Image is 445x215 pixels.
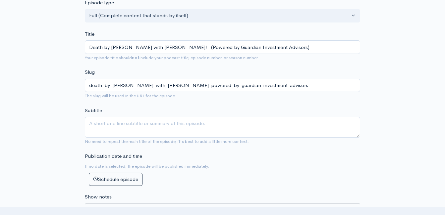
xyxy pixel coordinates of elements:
[85,40,360,54] input: What is the episode's title?
[85,193,112,201] label: Show notes
[85,30,94,38] label: Title
[89,12,350,20] div: Full (Complete content that stands by itself)
[85,79,360,92] input: title-of-episode
[85,107,102,114] label: Subtitle
[85,139,249,144] small: No need to repeat the main title of the episode, it's best to add a little more context.
[85,93,176,99] small: The slug will be used in the URL for the episode.
[85,163,209,169] small: If no date is selected, the episode will be published immediately.
[132,55,139,61] strong: not
[85,68,95,76] label: Slug
[85,55,259,61] small: Your episode title should include your podcast title, episode number, or season number.
[89,173,142,186] button: Schedule episode
[85,152,142,160] label: Publication date and time
[85,9,360,22] button: Full (Complete content that stands by itself)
